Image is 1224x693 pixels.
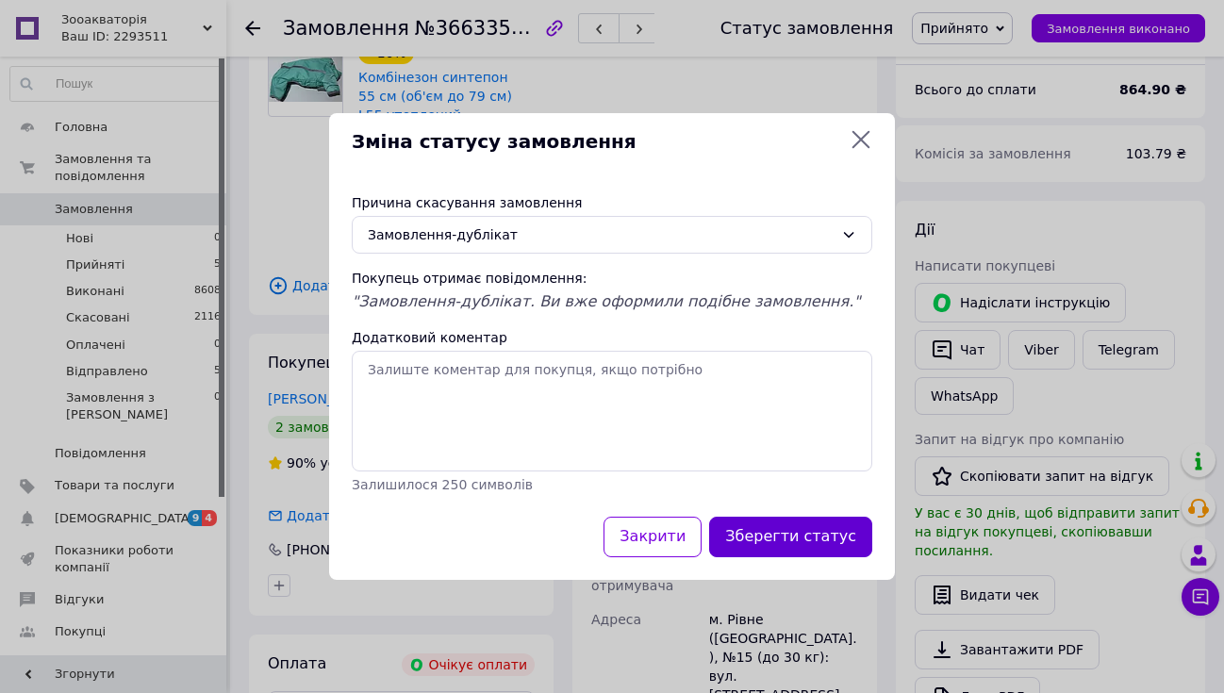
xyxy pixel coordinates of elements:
[604,517,702,557] button: Закрити
[352,477,533,492] span: Залишилося 250 символів
[709,517,872,557] button: Зберегти статус
[352,193,872,212] div: Причина скасування замовлення
[352,330,507,345] label: Додатковий коментар
[352,269,872,288] div: Покупець отримає повідомлення:
[352,292,861,310] span: "Замовлення-дублікат. Ви вже оформили подібне замовлення."
[352,128,842,156] span: Зміна статусу замовлення
[368,224,834,245] div: Замовлення-дублікат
